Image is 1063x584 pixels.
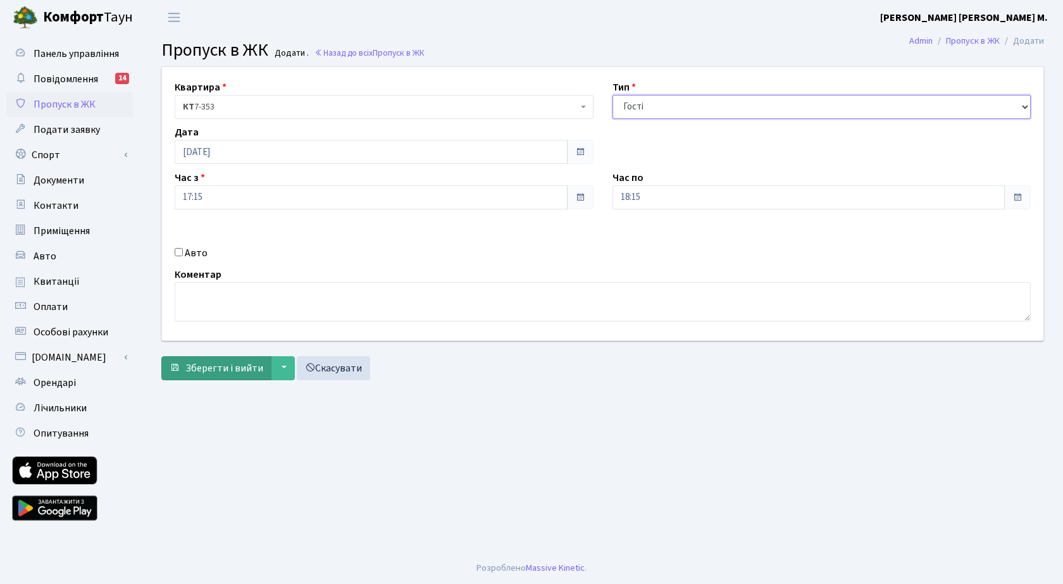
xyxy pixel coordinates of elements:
[43,7,133,28] span: Таун
[161,37,268,63] span: Пропуск в ЖК
[158,7,190,28] button: Переключити навігацію
[6,421,133,446] a: Опитування
[6,193,133,218] a: Контакти
[6,345,133,370] a: [DOMAIN_NAME]
[34,325,108,339] span: Особові рахунки
[6,142,133,168] a: Спорт
[175,267,221,282] label: Коментар
[34,300,68,314] span: Оплати
[373,47,425,59] span: Пропуск в ЖК
[612,80,636,95] label: Тип
[909,34,933,47] a: Admin
[185,245,208,261] label: Авто
[6,92,133,117] a: Пропуск в ЖК
[6,294,133,320] a: Оплати
[34,249,56,263] span: Авто
[185,361,263,375] span: Зберегти і вийти
[183,101,578,113] span: <b>КТ</b>&nbsp;&nbsp;&nbsp;&nbsp;7-353
[183,101,194,113] b: КТ
[175,95,594,119] span: <b>КТ</b>&nbsp;&nbsp;&nbsp;&nbsp;7-353
[161,356,271,380] button: Зберегти і вийти
[43,7,104,27] b: Комфорт
[34,376,76,390] span: Орендарі
[6,66,133,92] a: Повідомлення14
[6,244,133,269] a: Авто
[880,11,1048,25] b: [PERSON_NAME] [PERSON_NAME] М.
[34,401,87,415] span: Лічильники
[890,28,1063,54] nav: breadcrumb
[6,218,133,244] a: Приміщення
[34,123,100,137] span: Подати заявку
[297,356,370,380] a: Скасувати
[612,170,643,185] label: Час по
[175,125,199,140] label: Дата
[6,320,133,345] a: Особові рахунки
[34,47,119,61] span: Панель управління
[175,170,205,185] label: Час з
[6,168,133,193] a: Документи
[34,224,90,238] span: Приміщення
[1000,34,1044,48] li: Додати
[946,34,1000,47] a: Пропуск в ЖК
[34,97,96,111] span: Пропуск в ЖК
[272,48,309,59] small: Додати .
[6,117,133,142] a: Подати заявку
[6,269,133,294] a: Квитанції
[115,73,129,84] div: 14
[34,275,80,289] span: Квитанції
[6,395,133,421] a: Лічильники
[34,173,84,187] span: Документи
[13,5,38,30] img: logo.png
[175,80,227,95] label: Квартира
[34,426,89,440] span: Опитування
[34,199,78,213] span: Контакти
[6,370,133,395] a: Орендарі
[314,47,425,59] a: Назад до всіхПропуск в ЖК
[526,561,585,575] a: Massive Kinetic
[34,72,98,86] span: Повідомлення
[880,10,1048,25] a: [PERSON_NAME] [PERSON_NAME] М.
[6,41,133,66] a: Панель управління
[476,561,587,575] div: Розроблено .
